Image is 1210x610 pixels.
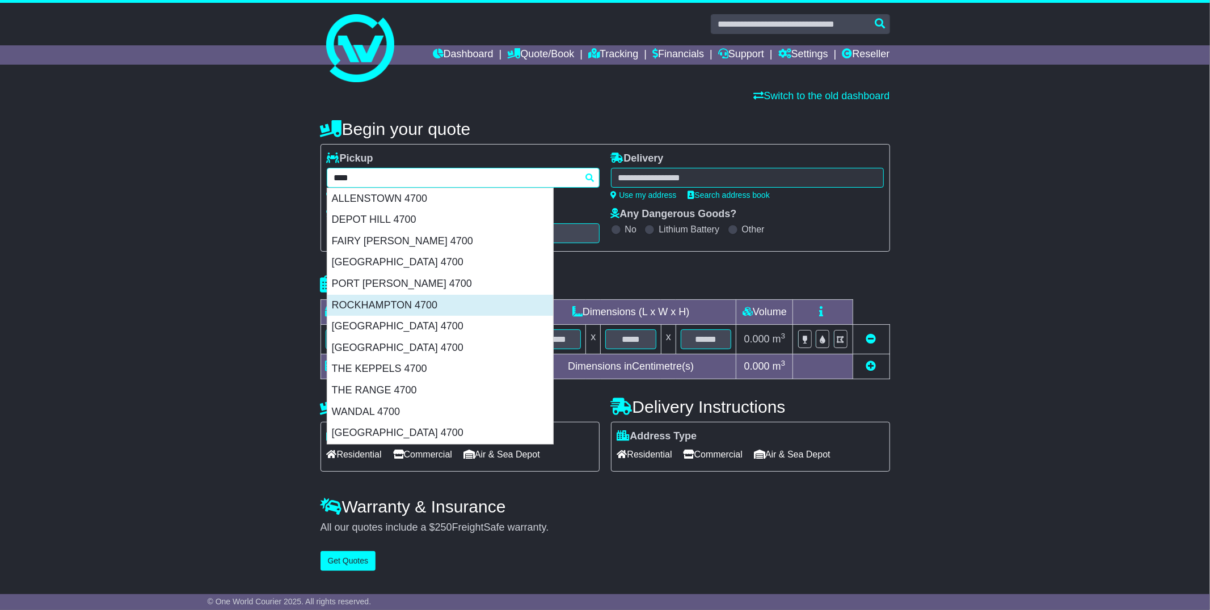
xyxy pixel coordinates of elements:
[744,333,770,345] span: 0.000
[684,446,743,463] span: Commercial
[842,45,889,65] a: Reseller
[617,430,697,443] label: Address Type
[754,446,830,463] span: Air & Sea Depot
[525,300,736,325] td: Dimensions (L x W x H)
[781,332,786,340] sup: 3
[327,401,553,423] div: WANDAL 4700
[321,120,890,138] h4: Begin your quote
[611,152,664,165] label: Delivery
[652,45,704,65] a: Financials
[321,354,416,379] td: Total
[659,224,719,235] label: Lithium Battery
[586,325,601,354] td: x
[321,300,416,325] td: Type
[778,45,828,65] a: Settings
[463,446,540,463] span: Air & Sea Depot
[625,224,636,235] label: No
[327,168,600,188] typeahead: Please provide city
[507,45,574,65] a: Quote/Book
[327,152,373,165] label: Pickup
[327,295,553,316] div: ROCKHAMPTON 4700
[208,597,372,606] span: © One World Courier 2025. All rights reserved.
[327,231,553,252] div: FAIRY [PERSON_NAME] 4700
[718,45,764,65] a: Support
[611,190,677,200] a: Use my address
[588,45,638,65] a: Tracking
[321,497,890,516] h4: Warranty & Insurance
[327,188,553,210] div: ALLENSTOWN 4700
[661,325,676,354] td: x
[327,358,553,380] div: THE KEPPELS 4700
[736,300,793,325] td: Volume
[327,422,553,444] div: [GEOGRAPHIC_DATA] 4700
[773,361,786,372] span: m
[611,208,737,221] label: Any Dangerous Goods?
[327,209,553,231] div: DEPOT HILL 4700
[321,275,463,294] h4: Package details |
[327,337,553,359] div: [GEOGRAPHIC_DATA] 4700
[611,397,890,416] h4: Delivery Instructions
[617,446,672,463] span: Residential
[773,333,786,345] span: m
[433,45,494,65] a: Dashboard
[744,361,770,372] span: 0.000
[327,252,553,273] div: [GEOGRAPHIC_DATA] 4700
[753,90,889,101] a: Switch to the old dashboard
[688,190,770,200] a: Search address book
[327,273,553,295] div: PORT [PERSON_NAME] 4700
[781,359,786,367] sup: 3
[327,446,382,463] span: Residential
[321,551,376,571] button: Get Quotes
[327,316,553,337] div: [GEOGRAPHIC_DATA] 4700
[866,333,876,345] a: Remove this item
[742,224,765,235] label: Other
[393,446,452,463] span: Commercial
[866,361,876,372] a: Add new item
[435,522,452,533] span: 250
[321,397,600,416] h4: Pickup Instructions
[525,354,736,379] td: Dimensions in Centimetre(s)
[327,380,553,401] div: THE RANGE 4700
[321,522,890,534] div: All our quotes include a $ FreightSafe warranty.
